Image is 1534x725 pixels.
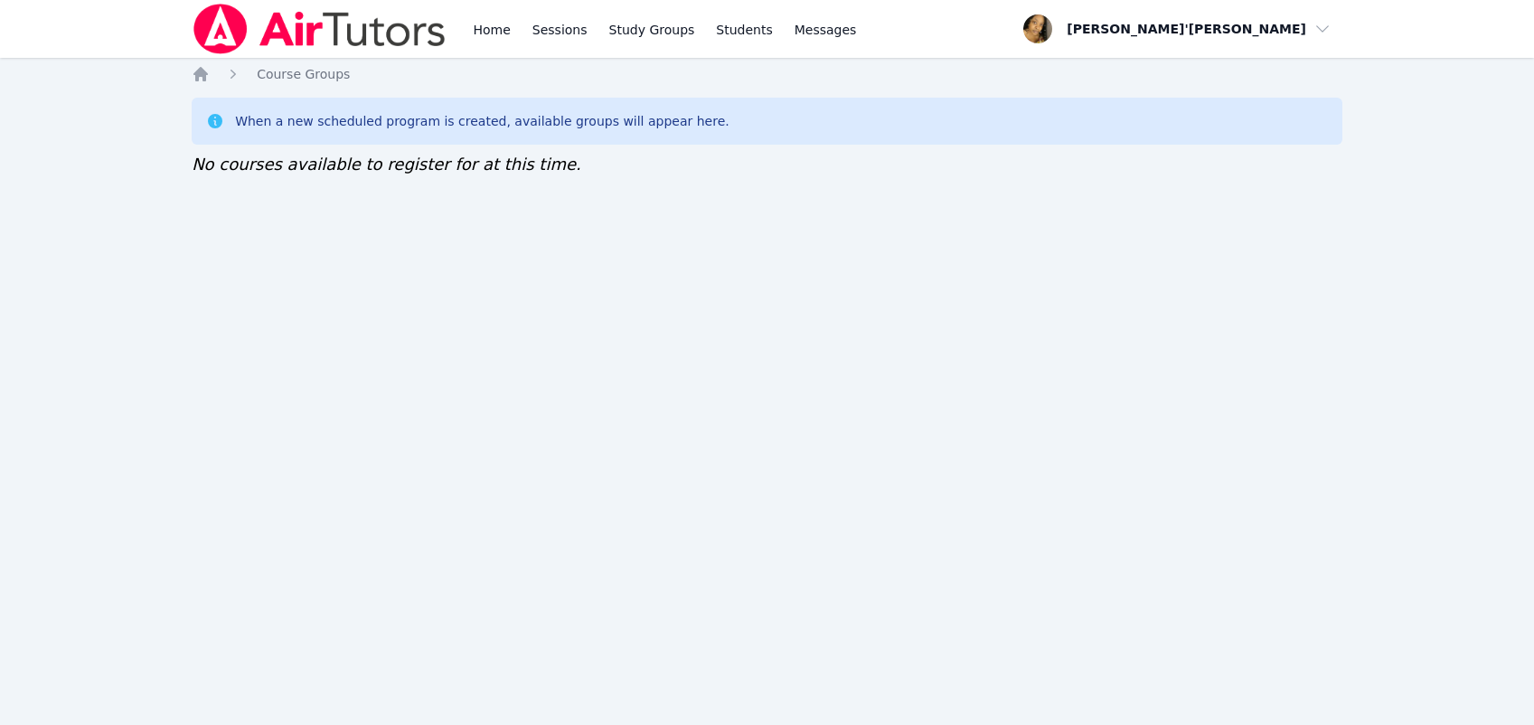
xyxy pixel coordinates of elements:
[257,67,350,81] span: Course Groups
[235,112,729,130] div: When a new scheduled program is created, available groups will appear here.
[257,65,350,83] a: Course Groups
[192,4,447,54] img: Air Tutors
[795,21,857,39] span: Messages
[192,65,1342,83] nav: Breadcrumb
[192,155,581,174] span: No courses available to register for at this time.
